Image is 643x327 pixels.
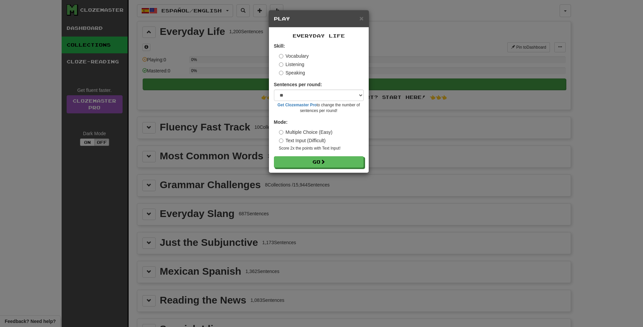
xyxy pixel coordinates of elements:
[274,81,322,88] label: Sentences per round:
[279,61,304,68] label: Listening
[279,69,305,76] label: Speaking
[279,129,333,135] label: Multiple Choice (Easy)
[274,156,364,168] button: Go
[279,62,283,67] input: Listening
[274,102,364,114] small: to change the number of sentences per round!
[279,139,283,143] input: Text Input (Difficult)
[279,53,309,59] label: Vocabulary
[274,43,285,49] strong: Skill:
[279,130,283,134] input: Multiple Choice (Easy)
[279,54,283,58] input: Vocabulary
[279,146,364,151] small: Score 2x the points with Text Input !
[279,137,326,144] label: Text Input (Difficult)
[279,71,283,75] input: Speaking
[274,15,364,22] h5: Play
[359,14,363,22] span: ×
[293,33,345,39] span: Everyday Life
[359,15,363,22] button: Close
[278,103,317,107] a: Get Clozemaster Pro
[274,119,288,125] strong: Mode:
